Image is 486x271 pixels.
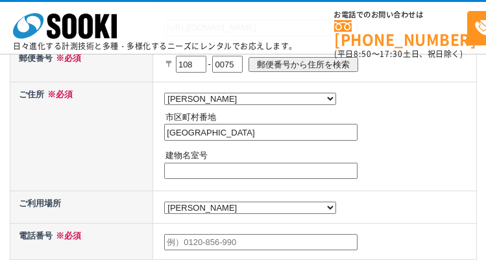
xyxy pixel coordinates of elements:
[176,56,206,73] input: 550
[44,89,73,99] span: ※必須
[10,223,153,259] th: 電話番号
[212,56,243,73] input: 0005
[10,82,153,191] th: ご住所
[164,234,358,251] input: 例）0120-856-990
[164,202,336,214] select: /* 20250204 MOD ↑ */ /* 20241122 MOD ↑ */
[53,53,81,63] span: ※必須
[165,111,473,124] p: 市区町村番地
[165,50,473,78] p: 〒 -
[53,231,81,241] span: ※必須
[164,124,358,141] input: 例）大阪市西区西本町1-15-10
[10,45,153,82] th: 郵便番号
[13,42,297,50] p: 日々進化する計測技術と多種・多様化するニーズにレンタルでお応えします。
[380,48,403,60] span: 17:30
[249,57,358,72] input: 郵便番号から住所を検索
[165,149,473,163] p: 建物名室号
[10,191,153,224] th: ご利用場所
[334,20,467,47] a: [PHONE_NUMBER]
[334,11,467,19] span: お電話でのお問い合わせは
[354,48,372,60] span: 8:50
[334,48,463,60] span: (平日 ～ 土日、祝日除く)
